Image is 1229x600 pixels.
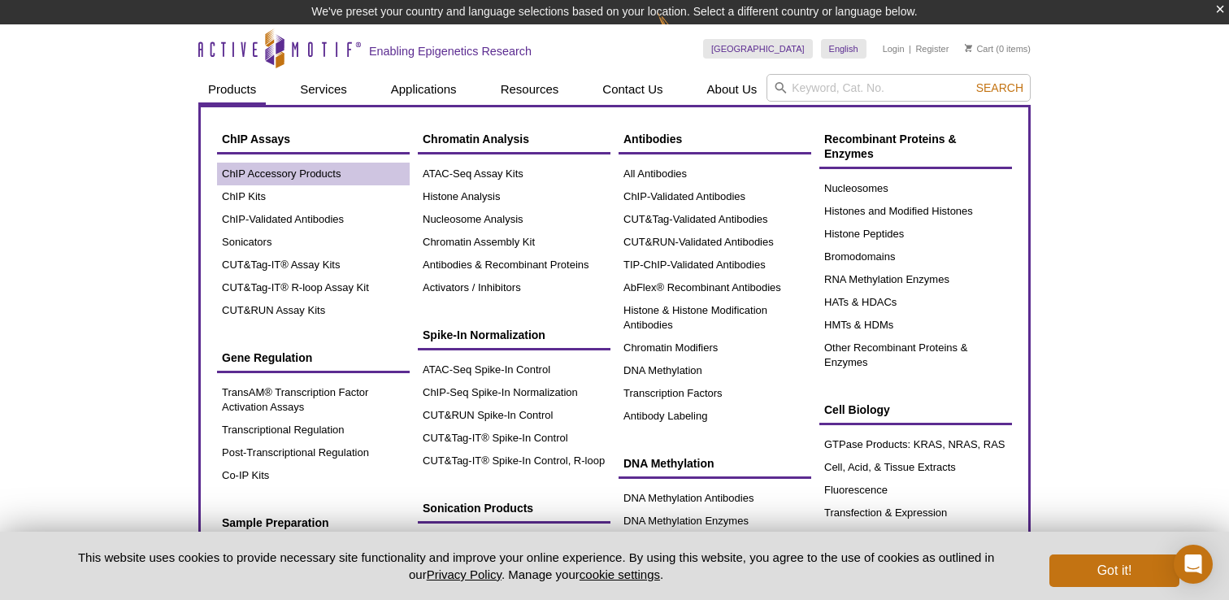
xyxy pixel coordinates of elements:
span: Sonication Products [423,502,533,515]
a: Other Recombinant Proteins & Enzymes [819,337,1012,374]
a: All Antibodies [619,163,811,185]
a: TransAM® Transcription Factor Activation Assays [217,381,410,419]
a: CUT&Tag-Validated Antibodies [619,208,811,231]
a: ChIP-Validated Antibodies [619,185,811,208]
a: Nucleosomes [819,177,1012,200]
a: Privacy Policy [427,567,502,581]
a: Sonication Products [418,493,610,524]
span: ChIP Assays [222,133,290,146]
a: Chromatin Analysis [418,124,610,154]
a: English [821,39,866,59]
a: Login [883,43,905,54]
a: CUT&Tag-IT® R-loop Assay Kit [217,276,410,299]
button: cookie settings [580,567,660,581]
a: Applications [381,74,467,105]
a: ATAC-Seq Spike-In Control [418,359,610,381]
a: Chromatin Modifiers [619,337,811,359]
a: Histones and Modified Histones [819,200,1012,223]
a: CUT&RUN Assay Kits [217,299,410,322]
span: Search [976,81,1023,94]
a: Co-IP Kits [217,464,410,487]
img: Your Cart [965,44,972,52]
a: Register [915,43,949,54]
a: Resources [491,74,569,105]
li: (0 items) [965,39,1031,59]
a: CUT&RUN Spike-In Control [418,404,610,427]
a: Products [198,74,266,105]
a: Sonicators [217,231,410,254]
a: RNA Methylation Enzymes [819,268,1012,291]
a: GTPase Products: KRAS, NRAS, RAS [819,433,1012,456]
a: ChIP-Validated Antibodies [217,208,410,231]
a: ChIP Assays [217,124,410,154]
a: Transcription Factors [619,382,811,405]
a: DNA Methylation [619,359,811,382]
a: Cart [965,43,993,54]
a: Contact Us [593,74,672,105]
a: Antibodies & Recombinant Proteins [418,254,610,276]
a: Nucleosome Analysis [418,208,610,231]
a: Transfection & Expression [819,502,1012,524]
a: Spike-In Normalization [418,320,610,350]
a: Gene Regulation [217,342,410,373]
li: | [909,39,911,59]
img: Change Here [658,12,701,50]
a: Cell Biology [819,394,1012,425]
a: Transcriptional Regulation [217,419,410,441]
span: Antibodies [623,133,682,146]
a: Fluorescence [819,479,1012,502]
span: Spike-In Normalization [423,328,545,341]
a: AbFlex® Recombinant Antibodies [619,276,811,299]
a: Activators / Inhibitors [418,276,610,299]
a: Antibody Labeling [619,405,811,428]
a: About Us [697,74,767,105]
a: ChIP-Seq Spike-In Normalization [418,381,610,404]
div: Open Intercom Messenger [1174,545,1213,584]
h2: Enabling Epigenetics Research [369,44,532,59]
a: HATs & HDACs [819,291,1012,314]
button: Search [971,80,1028,95]
span: Recombinant Proteins & Enzymes [824,133,957,160]
a: Services [290,74,357,105]
a: TIP-ChIP-Validated Antibodies [619,254,811,276]
input: Keyword, Cat. No. [766,74,1031,102]
a: Other Cell Biology Assays [819,524,1012,547]
a: HMTs & HDMs [819,314,1012,337]
span: Gene Regulation [222,351,312,364]
a: CUT&Tag-IT® Assay Kits [217,254,410,276]
span: Chromatin Analysis [423,133,529,146]
span: Cell Biology [824,403,890,416]
a: Recombinant Proteins & Enzymes [819,124,1012,169]
a: ATAC-Seq Assay Kits [418,163,610,185]
a: Histone Peptides [819,223,1012,246]
a: Cell, Acid, & Tissue Extracts [819,456,1012,479]
a: ChIP Accessory Products [217,163,410,185]
button: Got it! [1049,554,1179,587]
a: DNA Methylation Antibodies [619,487,811,510]
a: DNA Methylation Enzymes [619,510,811,533]
a: Chromatin Assembly Kit [418,231,610,254]
a: Histone & Histone Modification Antibodies [619,299,811,337]
a: Sample Preparation [217,507,410,538]
span: DNA Methylation [623,457,714,470]
a: CUT&RUN-Validated Antibodies [619,231,811,254]
a: Antibodies [619,124,811,154]
a: ChIP Kits [217,185,410,208]
a: Histone Analysis [418,185,610,208]
a: [GEOGRAPHIC_DATA] [703,39,813,59]
a: CUT&Tag-IT® Spike-In Control [418,427,610,450]
a: Bromodomains [819,246,1012,268]
a: CUT&Tag-IT® Spike-In Control, R-loop [418,450,610,472]
a: DNA Methylation [619,448,811,479]
span: Sample Preparation [222,516,329,529]
a: Post-Transcriptional Regulation [217,441,410,464]
p: This website uses cookies to provide necessary site functionality and improve your online experie... [50,549,1023,583]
